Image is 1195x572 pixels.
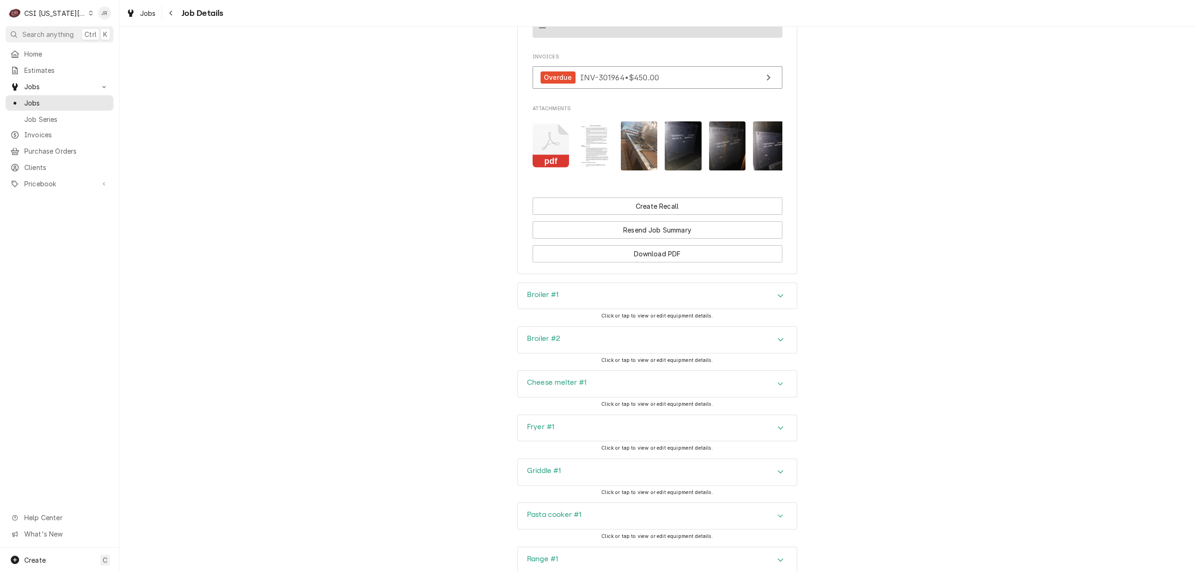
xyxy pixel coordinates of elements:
img: pKzjklLWSZmWkD9CuZnj [576,125,613,167]
span: Pricebook [24,179,95,189]
div: Fryer #1 [517,415,797,442]
span: Attachments [533,114,782,178]
div: CSI [US_STATE][GEOGRAPHIC_DATA] [24,8,86,18]
h3: Pasta cooker #1 [527,510,581,519]
span: Help Center [24,513,108,523]
span: Jobs [140,8,156,18]
button: Accordion Details Expand Trigger [518,327,797,353]
span: Attachments [533,105,782,113]
a: Home [6,46,113,62]
div: Accordion Header [518,283,797,309]
img: mLdXH99uQai0Ct1X39I9 [665,121,702,170]
div: Griddle #1 [517,459,797,486]
a: Purchase Orders [6,143,113,159]
button: Search anythingCtrlK [6,26,113,42]
a: Go to Help Center [6,510,113,525]
span: Invoices [24,130,109,140]
span: C [103,555,107,565]
a: Clients [6,160,113,175]
div: Accordion Header [518,327,797,353]
div: C [8,7,21,20]
span: Jobs [24,82,95,92]
div: Button Group [533,198,782,262]
button: Accordion Details Expand Trigger [518,371,797,397]
span: Click or tap to view or edit equipment details. [601,533,713,539]
span: Click or tap to view or edit equipment details. [601,401,713,407]
img: rv6fOMGTSmP7RaVuosTg [621,121,658,170]
div: Invoices [533,53,782,93]
span: Click or tap to view or edit equipment details. [601,313,713,319]
span: Create [24,556,46,564]
span: Jobs [24,98,109,108]
button: Create Recall [533,198,782,215]
h3: Cheese melter #1 [527,378,587,387]
button: Accordion Details Expand Trigger [518,283,797,309]
a: Estimates [6,63,113,78]
button: Resend Job Summary [533,221,782,239]
span: Click or tap to view or edit equipment details. [601,445,713,451]
span: Invoices [533,53,782,61]
div: Button Group Row [533,239,782,262]
button: Accordion Details Expand Trigger [518,459,797,485]
span: Click or tap to view or edit equipment details. [601,489,713,495]
div: Accordion Header [518,415,797,441]
div: Broiler #2 [517,326,797,353]
img: UrPpdUShS3Cfchtp9kwI [753,121,790,170]
h3: Broiler #1 [527,290,559,299]
span: Ctrl [84,29,97,39]
img: pchBqkcRjCUzEFqrL2xD [709,121,746,170]
a: Go to Jobs [6,79,113,94]
h3: Broiler #2 [527,334,561,343]
div: CSI Kansas City's Avatar [8,7,21,20]
div: Cheese melter #1 [517,370,797,397]
span: Click or tap to view or edit equipment details. [601,357,713,363]
h3: Griddle #1 [527,466,561,475]
div: Accordion Header [518,503,797,529]
button: Accordion Details Expand Trigger [518,503,797,529]
a: Jobs [6,95,113,111]
span: Clients [24,162,109,172]
a: Invoices [6,127,113,142]
span: Job Series [24,114,109,124]
button: Accordion Details Expand Trigger [518,415,797,441]
span: Job Details [179,7,224,20]
button: Download PDF [533,245,782,262]
div: Button Group Row [533,215,782,239]
div: Button Group Row [533,198,782,215]
div: Attachments [533,105,782,178]
button: pdf [533,121,569,170]
div: Pasta cooker #1 [517,502,797,530]
a: View Invoice [533,66,782,89]
div: Accordion Header [518,459,797,485]
div: JR [98,7,111,20]
h3: Range #1 [527,555,558,564]
a: Jobs [122,6,160,21]
a: Go to Pricebook [6,176,113,191]
span: What's New [24,529,108,539]
span: INV-301964 • $450.00 [580,72,659,82]
div: Jessica Rentfro's Avatar [98,7,111,20]
button: Navigate back [164,6,179,21]
a: Job Series [6,112,113,127]
span: Home [24,49,109,59]
div: Overdue [541,71,576,84]
span: Search anything [22,29,74,39]
div: — [539,23,546,33]
h3: Fryer #1 [527,423,554,431]
span: K [103,29,107,39]
div: Broiler #1 [517,282,797,310]
a: Go to What's New [6,526,113,542]
span: Estimates [24,65,109,75]
span: Purchase Orders [24,146,109,156]
div: Accordion Header [518,371,797,397]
